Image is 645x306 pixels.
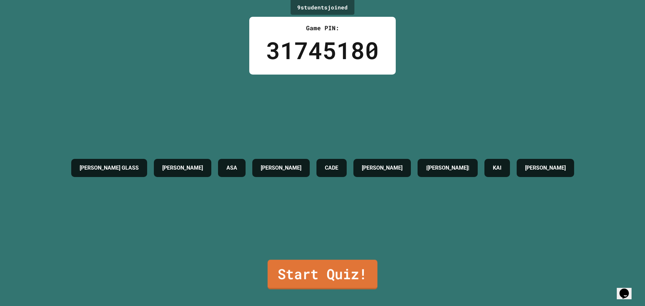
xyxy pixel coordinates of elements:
div: 31745180 [266,33,379,68]
h4: KAI [493,164,502,172]
h4: [PERSON_NAME] [261,164,301,172]
h4: [PERSON_NAME] [162,164,203,172]
h4: ASA [226,164,237,172]
h4: [PERSON_NAME] [362,164,402,172]
iframe: chat widget [617,279,638,299]
a: Start Quiz! [268,260,378,289]
h4: CADE [325,164,338,172]
h4: [PERSON_NAME] [525,164,566,172]
h4: |[PERSON_NAME]| [426,164,469,172]
div: Game PIN: [266,24,379,33]
h4: [PERSON_NAME] GLASS [80,164,139,172]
